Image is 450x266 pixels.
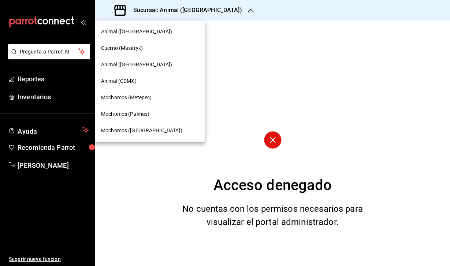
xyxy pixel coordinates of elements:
span: Animal (CDMX) [101,77,137,85]
div: Cuerno (Masaryk) [95,40,205,56]
span: Animal ([GEOGRAPHIC_DATA]) [101,61,172,69]
span: Animal ([GEOGRAPHIC_DATA]) [101,28,172,36]
div: Mochomos ([GEOGRAPHIC_DATA]) [95,122,205,139]
div: Mochomos (Metepec) [95,89,205,106]
div: Mochomos (Palmas) [95,106,205,122]
span: Mochomos (Palmas) [101,110,149,118]
span: Cuerno (Masaryk) [101,44,143,52]
div: Animal (CDMX) [95,73,205,89]
div: Animal ([GEOGRAPHIC_DATA]) [95,23,205,40]
div: Animal ([GEOGRAPHIC_DATA]) [95,56,205,73]
span: Mochomos (Metepec) [101,94,152,101]
span: Mochomos ([GEOGRAPHIC_DATA]) [101,127,182,134]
